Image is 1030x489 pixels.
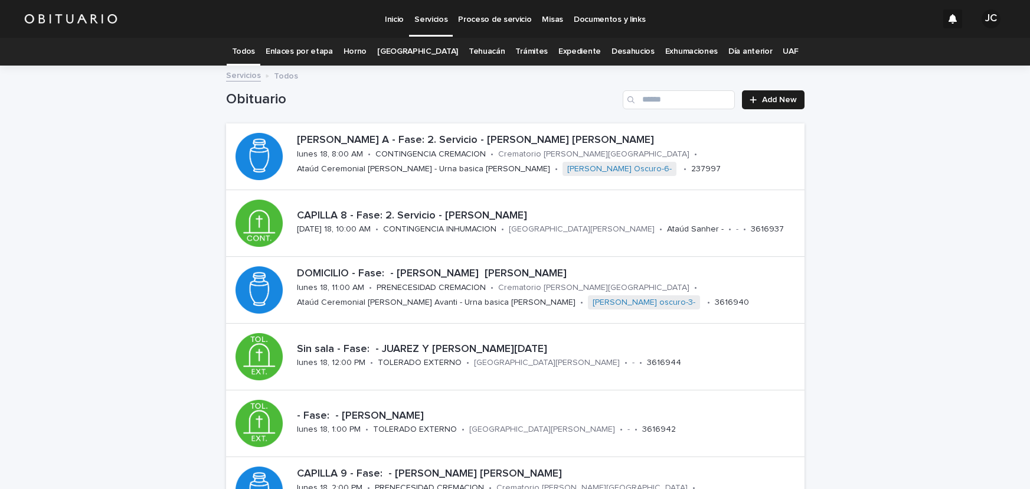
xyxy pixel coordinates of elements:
p: • [694,283,697,293]
p: PRENECESIDAD CREMACION [377,283,486,293]
img: HUM7g2VNRLqGMmR9WVqf [24,7,118,31]
p: • [728,224,731,234]
h1: Obituario [226,91,619,108]
p: • [580,298,583,308]
p: - [627,425,630,435]
p: [PERSON_NAME] A - Fase: 2. Servicio - [PERSON_NAME] [PERSON_NAME] [297,134,800,147]
a: Día anterior [728,38,772,66]
p: • [639,358,642,368]
p: lunes 18, 8:00 AM [297,149,363,159]
p: Ataúd Ceremonial [PERSON_NAME] Avanti - Urna basica [PERSON_NAME] [297,298,576,308]
p: [DATE] 18, 10:00 AM [297,224,371,234]
p: CAPILLA 8 - Fase: 2. Servicio - [PERSON_NAME] [297,210,800,223]
a: DOMICILIO - Fase: - [PERSON_NAME] [PERSON_NAME]lunes 18, 11:00 AM•PRENECESIDAD CREMACION•Cremator... [226,257,805,324]
p: Todos [274,69,298,81]
p: • [491,283,493,293]
p: • [684,164,686,174]
p: CAPILLA 9 - Fase: - [PERSON_NAME] [PERSON_NAME] [297,468,800,481]
a: [PERSON_NAME] oscuro-3- [593,298,695,308]
a: - Fase: - [PERSON_NAME]lunes 18, 1:00 PM•TOLERADO EXTERNO•[GEOGRAPHIC_DATA][PERSON_NAME]•-•3616942 [226,390,805,457]
a: UAF [783,38,798,66]
a: Servicios [226,68,261,81]
a: Desahucios [612,38,655,66]
p: lunes 18, 11:00 AM [297,283,364,293]
p: 3616942 [642,425,676,435]
p: - Fase: - [PERSON_NAME] [297,410,800,423]
p: • [624,358,627,368]
p: 3616937 [751,224,784,234]
p: TOLERADO EXTERNO [373,425,457,435]
p: • [370,358,373,368]
a: Expediente [558,38,601,66]
p: lunes 18, 12:00 PM [297,358,365,368]
div: JC [982,9,1000,28]
p: [GEOGRAPHIC_DATA][PERSON_NAME] [509,224,655,234]
p: [GEOGRAPHIC_DATA][PERSON_NAME] [469,425,615,435]
a: CAPILLA 8 - Fase: 2. Servicio - [PERSON_NAME][DATE] 18, 10:00 AM•CONTINGENCIA INHUMACION•[GEOGRAP... [226,190,805,257]
a: [GEOGRAPHIC_DATA] [377,38,458,66]
p: - [736,224,738,234]
p: 237997 [691,164,721,174]
p: • [368,149,371,159]
span: Add New [762,96,797,104]
p: CONTINGENCIA CREMACION [375,149,486,159]
p: • [501,224,504,234]
p: • [635,425,637,435]
p: Crematorio [PERSON_NAME][GEOGRAPHIC_DATA] [498,149,689,159]
p: Crematorio [PERSON_NAME][GEOGRAPHIC_DATA] [498,283,689,293]
p: • [365,425,368,435]
a: [PERSON_NAME] Oscuro-6- [567,164,672,174]
p: lunes 18, 1:00 PM [297,425,361,435]
p: • [620,425,623,435]
a: Add New [742,90,804,109]
a: Tehuacán [469,38,505,66]
p: • [659,224,662,234]
p: 3616944 [647,358,681,368]
a: Trámites [515,38,548,66]
p: 3616940 [715,298,749,308]
p: TOLERADO EXTERNO [378,358,462,368]
a: Todos [232,38,255,66]
p: • [466,358,469,368]
p: • [555,164,558,174]
p: • [743,224,746,234]
p: • [694,149,697,159]
p: - [632,358,635,368]
p: • [491,149,493,159]
a: Sin sala - Fase: - JUAREZ Y [PERSON_NAME][DATE]lunes 18, 12:00 PM•TOLERADO EXTERNO•[GEOGRAPHIC_DA... [226,324,805,390]
p: Sin sala - Fase: - JUAREZ Y [PERSON_NAME][DATE] [297,343,800,356]
p: DOMICILIO - Fase: - [PERSON_NAME] [PERSON_NAME] [297,268,800,281]
p: Ataúd Sanher - [667,224,724,234]
a: [PERSON_NAME] A - Fase: 2. Servicio - [PERSON_NAME] [PERSON_NAME]lunes 18, 8:00 AM•CONTINGENCIA C... [226,123,805,190]
p: Ataúd Ceremonial [PERSON_NAME] - Urna basica [PERSON_NAME] [297,164,550,174]
p: [GEOGRAPHIC_DATA][PERSON_NAME] [474,358,620,368]
p: • [462,425,465,435]
a: Enlaces por etapa [266,38,333,66]
p: • [707,298,710,308]
a: Exhumaciones [665,38,718,66]
p: • [375,224,378,234]
input: Search [623,90,735,109]
p: CONTINGENCIA INHUMACION [383,224,496,234]
p: • [369,283,372,293]
a: Horno [344,38,367,66]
